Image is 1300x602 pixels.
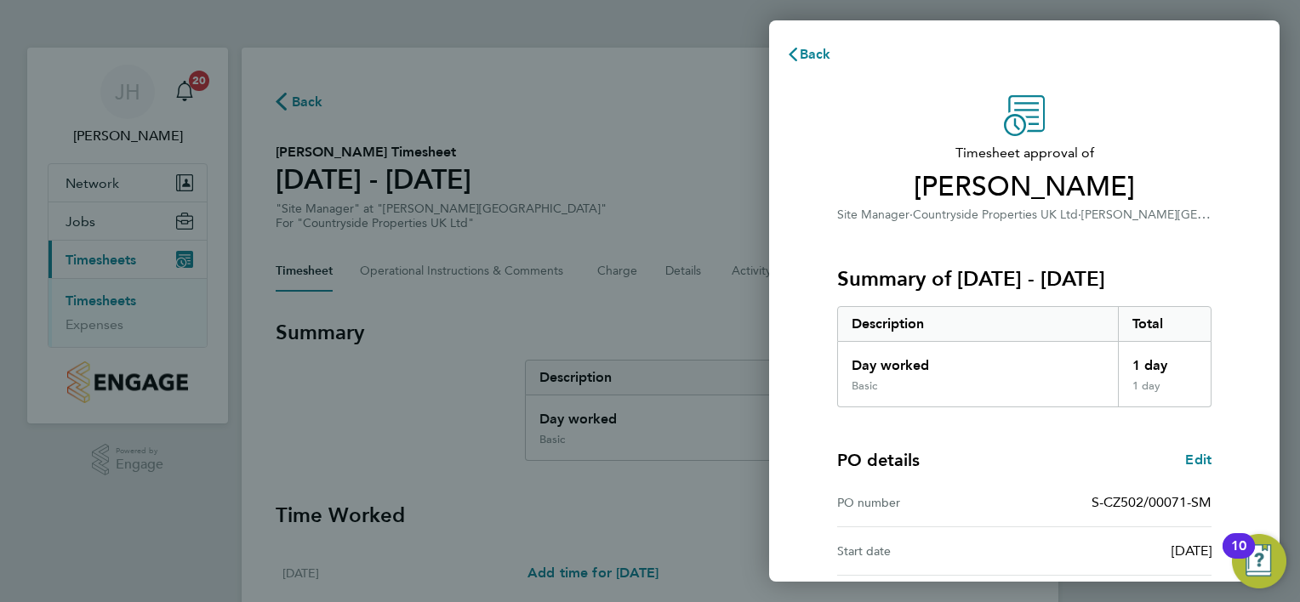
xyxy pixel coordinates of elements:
[837,541,1024,561] div: Start date
[837,265,1212,292] h3: Summary of [DATE] - [DATE]
[913,207,1078,222] span: Countryside Properties UK Ltd
[1231,546,1246,568] div: 10
[1024,541,1212,561] div: [DATE]
[1185,451,1212,468] span: Edit
[837,492,1024,513] div: PO number
[837,306,1212,407] div: Summary of 25 - 31 Aug 2025
[852,379,877,393] div: Basic
[909,207,913,222] span: ·
[1092,494,1212,510] span: S-CZ502/00071-SM
[837,170,1212,204] span: [PERSON_NAME]
[769,37,848,71] button: Back
[1118,379,1212,406] div: 1 day
[1118,342,1212,379] div: 1 day
[800,46,831,62] span: Back
[838,307,1118,341] div: Description
[837,448,920,472] h4: PO details
[1185,450,1212,470] a: Edit
[1232,534,1286,588] button: Open Resource Center, 10 new notifications
[1078,207,1081,222] span: ·
[837,143,1212,163] span: Timesheet approval of
[1081,206,1299,222] span: [PERSON_NAME][GEOGRAPHIC_DATA]
[838,342,1118,379] div: Day worked
[1118,307,1212,341] div: Total
[837,207,909,222] span: Site Manager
